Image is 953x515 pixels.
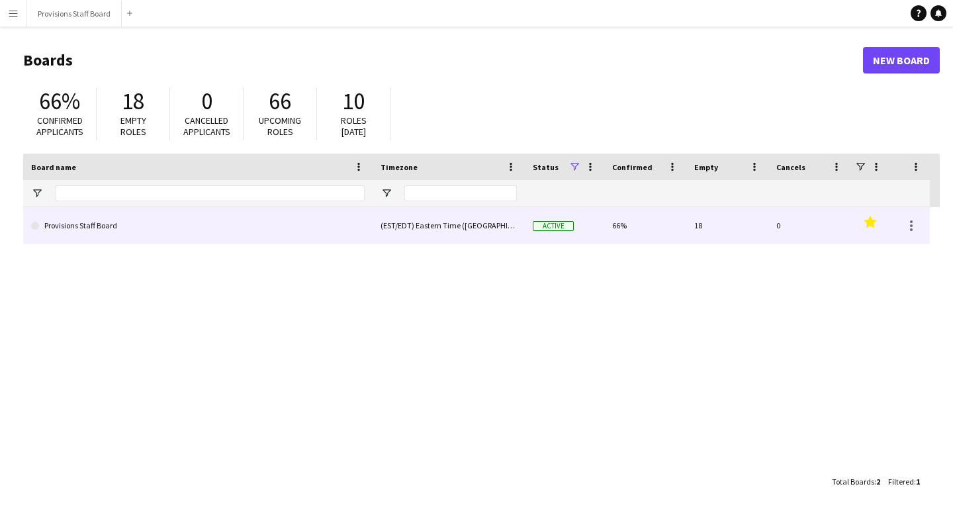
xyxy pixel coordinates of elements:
[694,162,718,172] span: Empty
[888,469,920,494] div: :
[604,207,686,244] div: 66%
[876,477,880,487] span: 2
[768,207,850,244] div: 0
[23,50,863,70] h1: Boards
[832,469,880,494] div: :
[341,115,367,138] span: Roles [DATE]
[863,47,940,73] a: New Board
[39,87,80,116] span: 66%
[776,162,805,172] span: Cancels
[832,477,874,487] span: Total Boards
[381,187,392,199] button: Open Filter Menu
[31,187,43,199] button: Open Filter Menu
[122,87,144,116] span: 18
[888,477,914,487] span: Filtered
[612,162,653,172] span: Confirmed
[381,162,418,172] span: Timezone
[533,221,574,231] span: Active
[342,87,365,116] span: 10
[686,207,768,244] div: 18
[55,185,365,201] input: Board name Filter Input
[916,477,920,487] span: 1
[31,207,365,244] a: Provisions Staff Board
[31,162,76,172] span: Board name
[183,115,230,138] span: Cancelled applicants
[201,87,212,116] span: 0
[259,115,301,138] span: Upcoming roles
[27,1,122,26] button: Provisions Staff Board
[269,87,291,116] span: 66
[120,115,146,138] span: Empty roles
[36,115,83,138] span: Confirmed applicants
[373,207,525,244] div: (EST/EDT) Eastern Time ([GEOGRAPHIC_DATA] & [GEOGRAPHIC_DATA])
[533,162,559,172] span: Status
[404,185,517,201] input: Timezone Filter Input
